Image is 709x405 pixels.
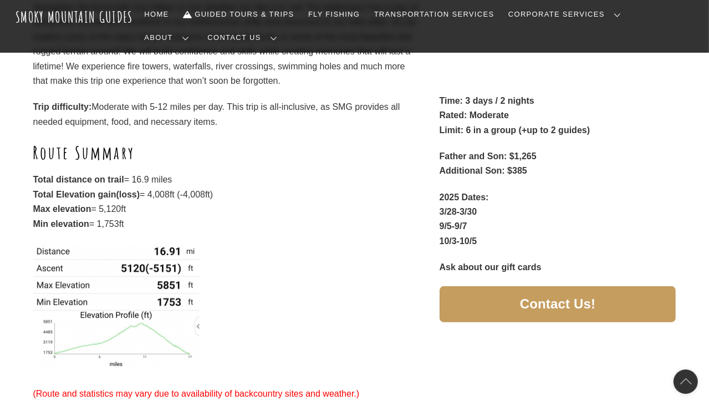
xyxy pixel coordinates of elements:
[520,298,595,310] span: Contact Us!
[440,221,467,231] strong: 9/5-9/7
[440,96,534,105] strong: Time: 3 days / 2 nights
[440,286,676,322] a: Contact Us!
[33,102,92,112] strong: Trip difficulty:
[440,236,477,246] strong: 10/3-10/5
[33,190,140,199] strong: Total Elevation gain(loss)
[440,193,489,216] strong: 2025 Dates: 3/28-3/30
[440,110,509,120] strong: Rated: Moderate
[33,389,360,398] span: (Route and statistics may vary due to availability of backcountry sites and weather.)
[440,151,537,161] strong: Father and Son: $1,265
[440,166,527,175] strong: Additional Son: $385
[33,204,91,214] strong: Max elevation
[304,3,364,26] a: Fly Fishing
[440,262,542,272] strong: Ask about our gift cards
[203,26,286,49] a: Contact Us
[178,3,298,26] a: Guided Tours & Trips
[440,125,590,135] strong: Limit: 6 in a group (+up to 2 guides)
[370,3,498,26] a: Transportation Services
[33,141,419,164] h2: Route Summary
[33,173,419,231] p: = 16.9 miles = 4,008ft (-4,008ft) = 5,120ft = 1,753ft
[504,3,630,26] a: Corporate Services
[33,219,89,229] strong: Min elevation
[140,3,174,26] a: Home
[33,100,419,129] p: Moderate with 5-12 miles per day. This trip is all-inclusive, as SMG provides all needed equipmen...
[33,175,124,184] strong: Total distance on trail
[16,8,133,26] a: Smoky Mountain Guides
[140,26,198,49] a: About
